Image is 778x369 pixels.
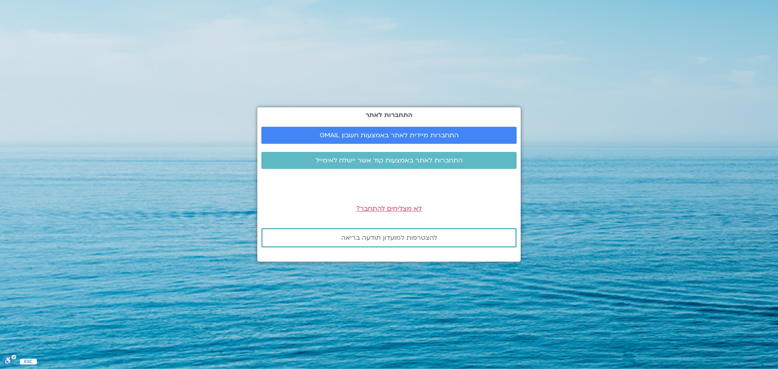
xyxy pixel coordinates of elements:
[316,157,463,164] span: התחברות לאתר באמצעות קוד אשר יישלח לאימייל
[320,132,459,139] span: התחברות מיידית לאתר באמצעות חשבון GMAIL
[356,204,422,213] a: לא מצליחים להתחבר?
[261,111,517,119] h2: התחברות לאתר
[261,152,517,169] a: התחברות לאתר באמצעות קוד אשר יישלח לאימייל
[261,228,517,247] a: להצטרפות למועדון תודעה בריאה
[261,127,517,144] a: התחברות מיידית לאתר באמצעות חשבון GMAIL
[341,234,437,241] span: להצטרפות למועדון תודעה בריאה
